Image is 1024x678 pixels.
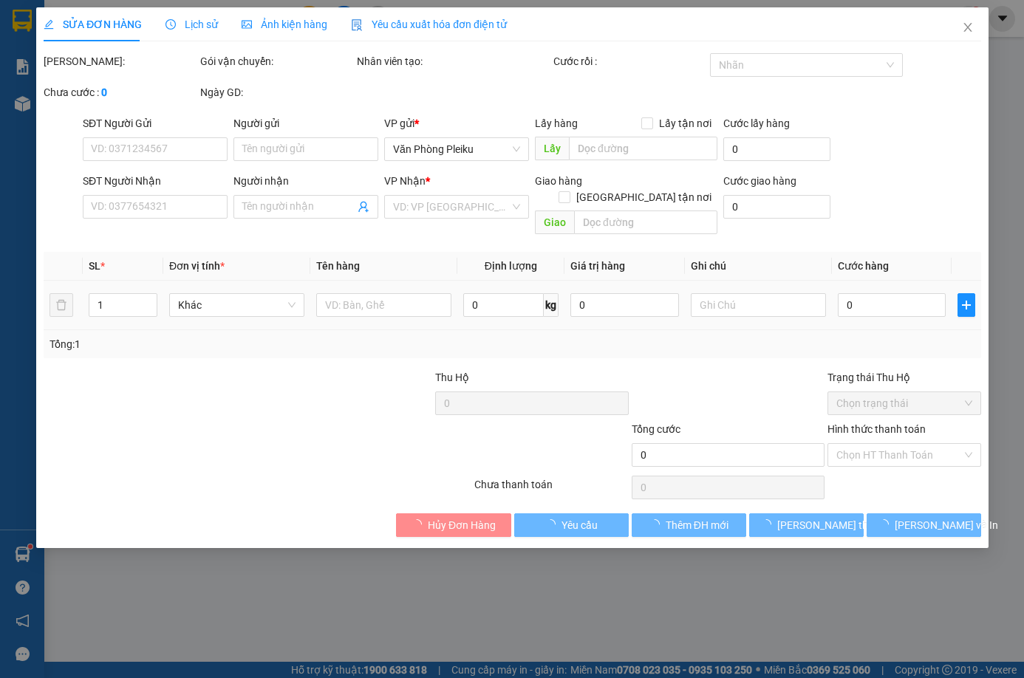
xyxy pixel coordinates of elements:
[351,19,363,31] img: icon
[570,189,717,205] span: [GEOGRAPHIC_DATA] tận nơi
[958,293,975,317] button: plus
[44,53,197,69] div: [PERSON_NAME]:
[44,18,142,30] span: SỬA ĐƠN HÀNG
[776,517,895,533] span: [PERSON_NAME] thay đổi
[200,53,354,69] div: Gói vận chuyển:
[574,210,717,234] input: Dọc đường
[473,476,629,502] div: Chưa thanh toán
[723,117,789,129] label: Cước lấy hàng
[177,294,295,316] span: Khác
[570,260,624,272] span: Giá trị hàng
[723,137,830,161] input: Cước lấy hàng
[946,7,988,49] button: Close
[165,19,176,30] span: clock-circle
[684,252,831,281] th: Ghi chú
[165,18,218,30] span: Lịch sử
[315,293,451,317] input: VD: Bàn, Ghế
[723,195,830,219] input: Cước giao hàng
[83,115,228,131] div: SĐT Người Gửi
[357,53,550,69] div: Nhân viên tạo:
[101,86,107,98] b: 0
[652,115,717,131] span: Lấy tận nơi
[535,175,582,187] span: Giao hàng
[168,260,224,272] span: Đơn vị tính
[50,336,397,352] div: Tổng: 1
[748,513,863,537] button: [PERSON_NAME] thay đổi
[44,84,197,100] div: Chưa cước :
[649,519,665,530] span: loading
[827,423,925,435] label: Hình thức thanh toán
[690,293,825,317] input: Ghi Chú
[545,519,561,530] span: loading
[411,519,427,530] span: loading
[44,19,54,30] span: edit
[866,513,980,537] button: [PERSON_NAME] và In
[569,137,717,160] input: Dọc đường
[200,84,354,100] div: Ngày GD:
[894,517,997,533] span: [PERSON_NAME] và In
[553,53,706,69] div: Cước rồi :
[83,173,228,189] div: SĐT Người Nhận
[427,517,495,533] span: Hủy Đơn Hàng
[233,115,378,131] div: Người gửi
[878,519,894,530] span: loading
[484,260,536,272] span: Định lượng
[535,210,574,234] span: Giao
[396,513,511,537] button: Hủy Đơn Hàng
[723,175,796,187] label: Cước giao hàng
[836,392,972,414] span: Chọn trạng thái
[631,423,680,435] span: Tổng cước
[89,260,100,272] span: SL
[665,517,728,533] span: Thêm ĐH mới
[760,519,776,530] span: loading
[242,18,327,30] span: Ảnh kiện hàng
[961,21,973,33] span: close
[351,18,507,30] span: Yêu cầu xuất hóa đơn điện tử
[384,115,529,131] div: VP gửi
[631,513,745,537] button: Thêm ĐH mới
[535,137,569,160] span: Lấy
[315,260,359,272] span: Tên hàng
[535,117,578,129] span: Lấy hàng
[358,201,369,213] span: user-add
[233,173,378,189] div: Người nhận
[827,369,980,386] div: Trạng thái Thu Hộ
[242,19,252,30] span: picture
[543,293,558,317] span: kg
[393,138,520,160] span: Văn Phòng Pleiku
[958,299,974,311] span: plus
[837,260,888,272] span: Cước hàng
[513,513,628,537] button: Yêu cầu
[384,175,426,187] span: VP Nhận
[50,293,73,317] button: delete
[435,371,469,383] span: Thu Hộ
[561,517,597,533] span: Yêu cầu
